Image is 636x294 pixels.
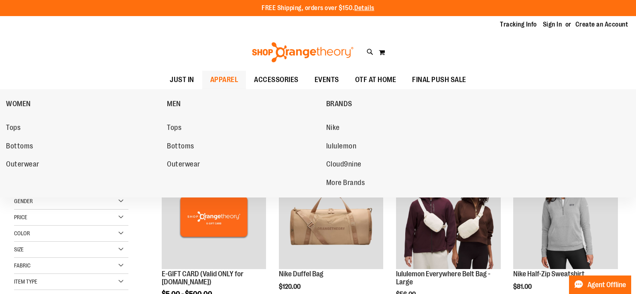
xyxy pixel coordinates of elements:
span: BRANDS [326,100,352,110]
span: Bottoms [167,142,194,152]
img: Nike Half-Zip Sweatshirt [513,164,618,269]
div: Fabric [14,258,128,274]
span: Agent Offline [587,281,626,289]
span: Price [14,214,27,220]
span: Nike [326,123,340,134]
span: Outerwear [167,160,200,170]
a: E-GIFT CARD (Valid ONLY for ShopOrangetheory.com)NEW [162,164,266,270]
span: Fabric [14,262,30,269]
span: MEN [167,100,181,110]
span: lululemon [326,142,357,152]
button: Agent Offline [569,275,631,294]
a: Nike Duffel Bag [279,270,323,278]
span: Cloud9nine [326,160,362,170]
div: Price [14,210,128,226]
a: ACCESSORIES [246,71,307,89]
a: Create an Account [575,20,628,29]
div: Item Type [14,274,128,290]
span: ACCESSORIES [254,71,299,89]
img: E-GIFT CARD (Valid ONLY for ShopOrangetheory.com) [162,164,266,269]
a: Nike Half-Zip Sweatshirt [513,270,585,278]
span: Tops [6,123,20,134]
span: OTF AT HOME [355,71,396,89]
span: Bottoms [6,142,33,152]
img: lululemon Everywhere Belt Bag - Large [396,164,501,269]
a: lululemon Everywhere Belt Bag - Large [396,270,490,286]
a: lululemon Everywhere Belt Bag - LargeNEW [396,164,501,270]
span: Gender [14,198,33,204]
span: Size [14,246,24,253]
a: Sign In [543,20,562,29]
img: Shop Orangetheory [251,42,355,62]
span: FINAL PUSH SALE [412,71,466,89]
span: More Brands [326,179,365,189]
a: E-GIFT CARD (Valid ONLY for [DOMAIN_NAME]) [162,270,244,286]
a: OTF AT HOME [347,71,404,89]
p: FREE Shipping, orders over $150. [262,4,374,13]
a: Tracking Info [500,20,537,29]
a: BRANDS [326,93,483,114]
a: Nike Duffel BagNEW [279,164,384,270]
a: Details [354,4,374,12]
img: Nike Duffel Bag [279,164,384,269]
div: Size [14,242,128,258]
span: APPAREL [210,71,238,89]
span: $120.00 [279,283,302,290]
span: Color [14,230,30,236]
span: WOMEN [6,100,31,110]
span: Outerwear [6,160,39,170]
span: $81.00 [513,283,533,290]
a: APPAREL [202,71,246,89]
a: WOMEN [6,93,163,114]
span: Tops [167,123,181,134]
div: Gender [14,193,128,210]
span: EVENTS [315,71,339,89]
a: Nike Half-Zip SweatshirtNEW [513,164,618,270]
a: EVENTS [307,71,347,89]
a: MEN [167,93,322,114]
a: JUST IN [162,71,202,89]
span: JUST IN [170,71,194,89]
div: Color [14,226,128,242]
a: FINAL PUSH SALE [404,71,474,89]
span: Item Type [14,278,37,285]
